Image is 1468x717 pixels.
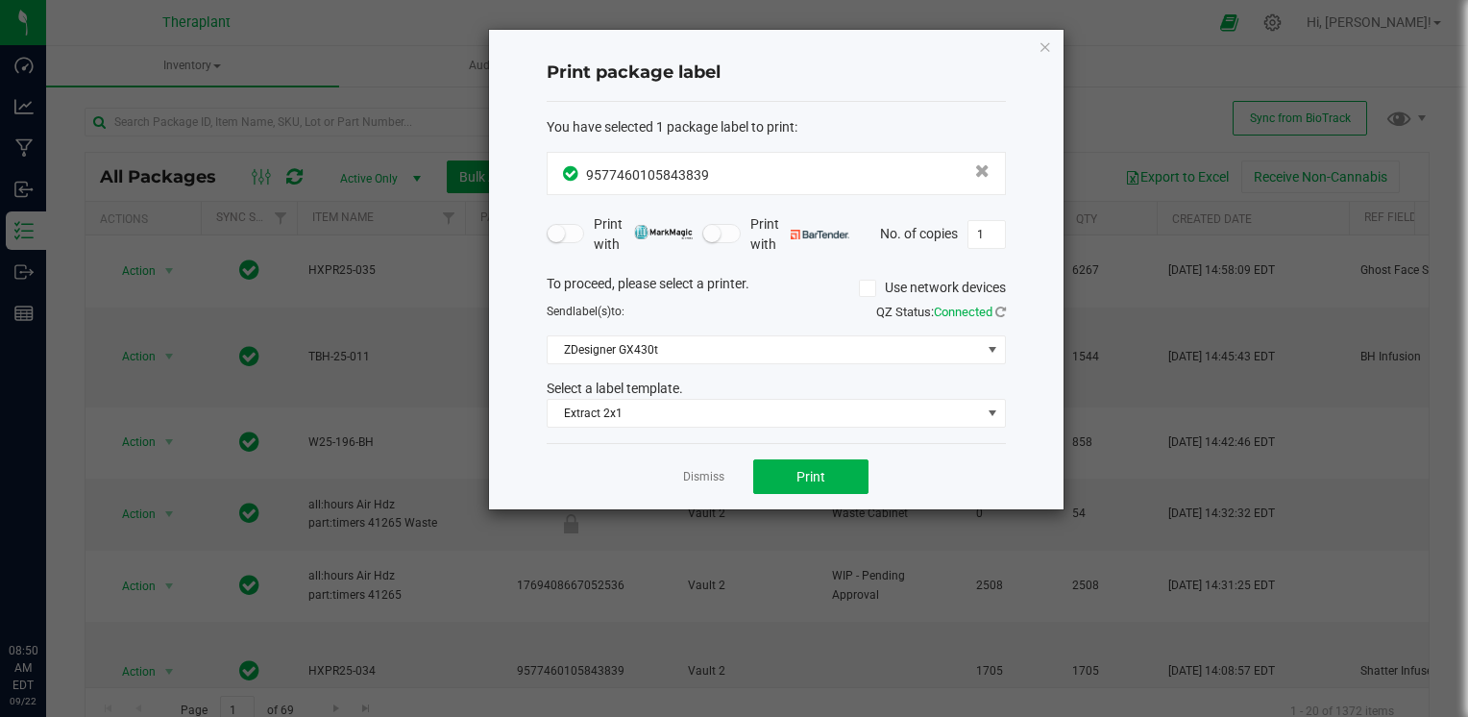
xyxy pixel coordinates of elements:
span: Connected [934,305,992,319]
span: No. of copies [880,225,958,240]
span: Print with [750,214,849,255]
span: Send to: [547,305,624,318]
span: QZ Status: [876,305,1006,319]
iframe: Resource center unread badge [57,560,80,583]
div: : [547,117,1006,137]
a: Dismiss [683,469,724,485]
span: Extract 2x1 [548,400,981,427]
img: bartender.png [791,230,849,239]
span: You have selected 1 package label to print [547,119,795,135]
span: Print [796,469,825,484]
span: Print with [594,214,693,255]
button: Print [753,459,869,494]
div: Select a label template. [532,379,1020,399]
span: ZDesigner GX430t [548,336,981,363]
span: In Sync [563,163,581,184]
span: label(s) [573,305,611,318]
img: mark_magic_cybra.png [634,225,693,239]
span: 9577460105843839 [586,167,709,183]
label: Use network devices [859,278,1006,298]
iframe: Resource center [19,563,77,621]
h4: Print package label [547,61,1006,86]
div: To proceed, please select a printer. [532,274,1020,303]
